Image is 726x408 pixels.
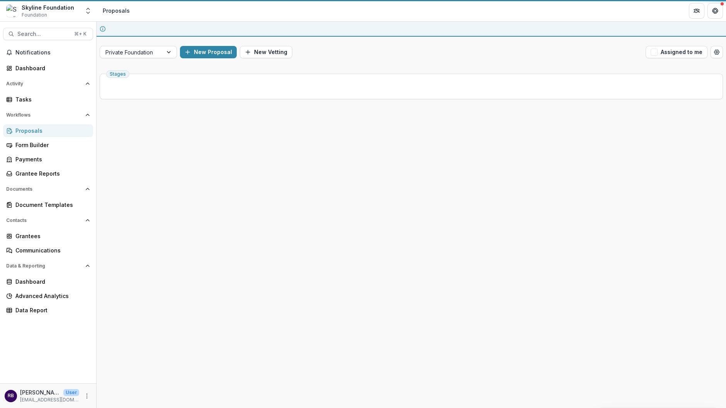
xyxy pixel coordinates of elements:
[6,186,82,192] span: Documents
[711,46,723,58] button: Open table manager
[646,46,707,58] button: Assigned to me
[17,31,70,37] span: Search...
[3,260,93,272] button: Open Data & Reporting
[22,3,74,12] div: Skyline Foundation
[100,5,133,16] nav: breadcrumb
[3,109,93,121] button: Open Workflows
[3,153,93,166] a: Payments
[8,393,14,398] div: Rose Brookhouse
[6,263,82,269] span: Data & Reporting
[3,124,93,137] a: Proposals
[15,49,90,56] span: Notifications
[63,389,79,396] p: User
[15,155,87,163] div: Payments
[20,388,60,396] p: [PERSON_NAME]
[6,5,19,17] img: Skyline Foundation
[6,112,82,118] span: Workflows
[15,95,87,103] div: Tasks
[15,232,87,240] div: Grantees
[3,230,93,242] a: Grantees
[180,46,237,58] button: New Proposal
[15,169,87,178] div: Grantee Reports
[3,304,93,317] a: Data Report
[15,141,87,149] div: Form Builder
[3,244,93,257] a: Communications
[3,78,93,90] button: Open Activity
[3,62,93,74] a: Dashboard
[3,167,93,180] a: Grantee Reports
[15,292,87,300] div: Advanced Analytics
[73,30,88,38] div: ⌘ + K
[83,3,93,19] button: Open entity switcher
[15,64,87,72] div: Dashboard
[15,278,87,286] div: Dashboard
[689,3,704,19] button: Partners
[3,214,93,227] button: Open Contacts
[3,275,93,288] a: Dashboard
[110,71,126,77] span: Stages
[22,12,47,19] span: Foundation
[6,81,82,86] span: Activity
[103,7,130,15] div: Proposals
[3,139,93,151] a: Form Builder
[15,306,87,314] div: Data Report
[3,183,93,195] button: Open Documents
[3,289,93,302] a: Advanced Analytics
[15,246,87,254] div: Communications
[20,396,79,403] p: [EMAIL_ADDRESS][DOMAIN_NAME]
[3,28,93,40] button: Search...
[707,3,723,19] button: Get Help
[3,198,93,211] a: Document Templates
[240,46,292,58] button: New Vetting
[82,391,92,401] button: More
[6,218,82,223] span: Contacts
[3,46,93,59] button: Notifications
[15,127,87,135] div: Proposals
[3,93,93,106] a: Tasks
[15,201,87,209] div: Document Templates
